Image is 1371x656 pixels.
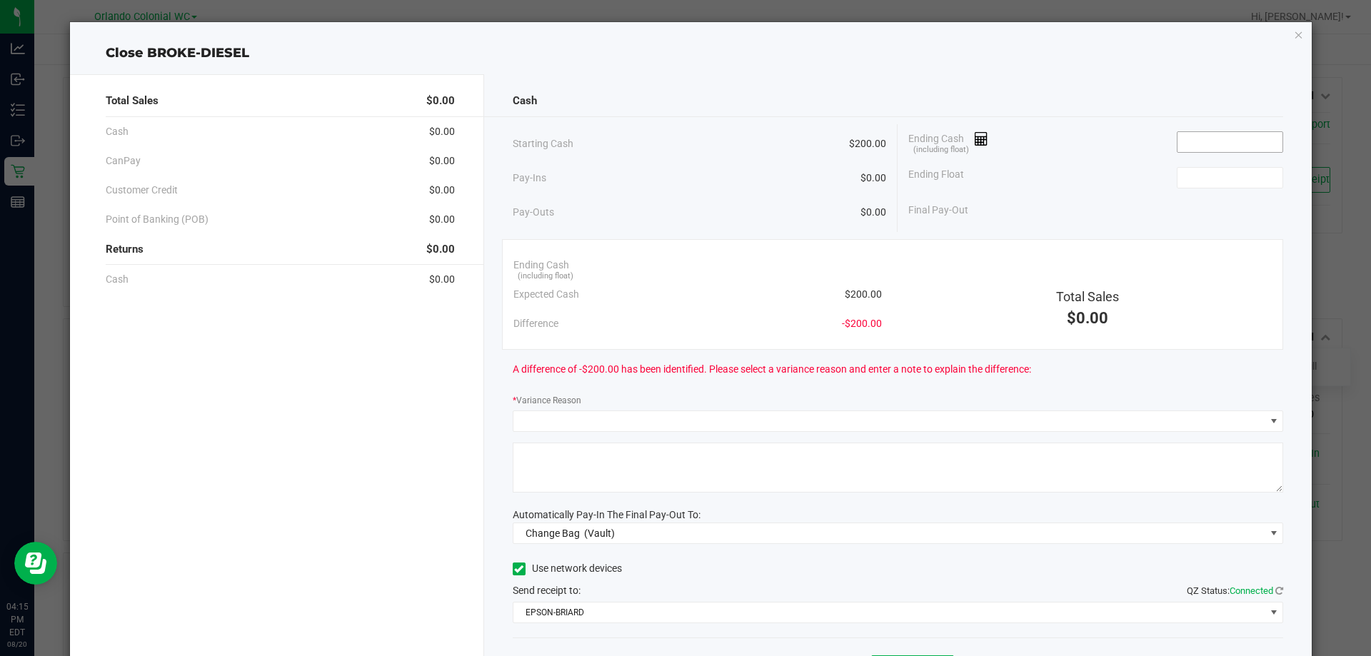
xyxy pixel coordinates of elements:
span: Customer Credit [106,183,178,198]
span: $0.00 [429,124,455,139]
span: Connected [1230,585,1273,596]
span: $0.00 [1067,309,1108,327]
span: Cash [513,93,537,109]
span: EPSON-BRIARD [513,602,1265,622]
span: $0.00 [429,212,455,227]
span: $200.00 [845,287,882,302]
span: Point of Banking (POB) [106,212,209,227]
label: Variance Reason [513,394,581,407]
span: $0.00 [860,205,886,220]
span: $0.00 [860,171,886,186]
span: Automatically Pay-In The Final Pay-Out To: [513,509,700,520]
span: (including float) [518,271,573,283]
div: Close BROKE-DIESEL [70,44,1312,63]
span: Expected Cash [513,287,579,302]
span: Ending Cash [908,131,988,153]
span: A difference of -$200.00 has been identified. Please select a variance reason and enter a note to... [513,362,1031,377]
span: Final Pay-Out [908,203,968,218]
span: (including float) [913,144,969,156]
span: Ending Cash [513,258,569,273]
span: Cash [106,124,129,139]
span: Total Sales [1056,289,1119,304]
span: Total Sales [106,93,159,109]
span: (Vault) [584,528,615,539]
span: Difference [513,316,558,331]
span: Ending Float [908,167,964,188]
span: $0.00 [426,93,455,109]
span: Send receipt to: [513,585,581,596]
label: Use network devices [513,561,622,576]
span: Change Bag [526,528,580,539]
iframe: Resource center [14,542,57,585]
span: Pay-Ins [513,171,546,186]
span: $0.00 [429,183,455,198]
span: $0.00 [426,241,455,258]
span: Pay-Outs [513,205,554,220]
div: Returns [106,234,455,265]
span: QZ Status: [1187,585,1283,596]
span: Starting Cash [513,136,573,151]
span: -$200.00 [842,316,882,331]
span: CanPay [106,153,141,168]
span: Cash [106,272,129,287]
span: $0.00 [429,272,455,287]
span: $0.00 [429,153,455,168]
span: $200.00 [849,136,886,151]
